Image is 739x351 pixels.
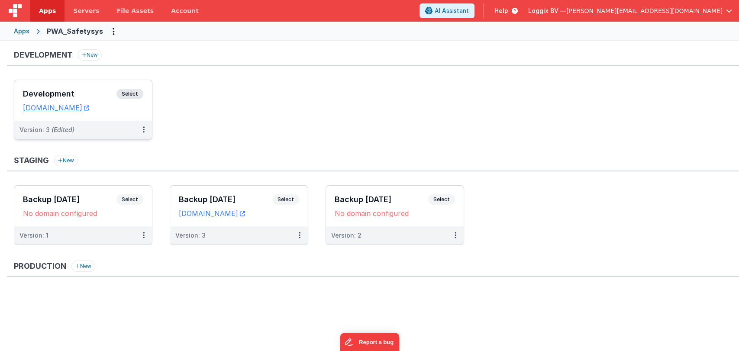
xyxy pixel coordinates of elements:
div: Version: 2 [331,231,361,240]
span: Loggix BV — [528,6,566,15]
div: Version: 3 [175,231,206,240]
span: File Assets [117,6,154,15]
span: AI Assistant [435,6,469,15]
h3: Staging [14,156,49,165]
a: [DOMAIN_NAME] [23,103,89,112]
span: [PERSON_NAME][EMAIL_ADDRESS][DOMAIN_NAME] [566,6,723,15]
h3: Backup [DATE] [179,195,272,204]
div: No domain configured [23,209,143,218]
iframe: Marker.io feedback button [340,333,399,351]
div: Version: 1 [19,231,48,240]
h3: Backup [DATE] [23,195,116,204]
span: (Edited) [52,126,74,133]
span: Apps [39,6,56,15]
div: PWA_Safetysys [47,26,103,36]
button: AI Assistant [420,3,474,18]
span: Help [494,6,508,15]
div: Apps [14,27,29,35]
div: No domain configured [335,209,455,218]
h3: Development [14,51,73,59]
div: Version: 3 [19,126,74,134]
h3: Backup [DATE] [335,195,428,204]
a: [DOMAIN_NAME] [179,209,245,218]
h3: Development [23,90,116,98]
button: New [78,49,102,61]
button: New [71,261,95,272]
span: Select [272,194,299,205]
h3: Production [14,262,66,270]
button: Loggix BV — [PERSON_NAME][EMAIL_ADDRESS][DOMAIN_NAME] [528,6,732,15]
span: Select [116,194,143,205]
span: Servers [73,6,99,15]
span: Select [428,194,455,205]
button: New [54,155,78,166]
span: Select [116,89,143,99]
button: Options [106,24,120,38]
